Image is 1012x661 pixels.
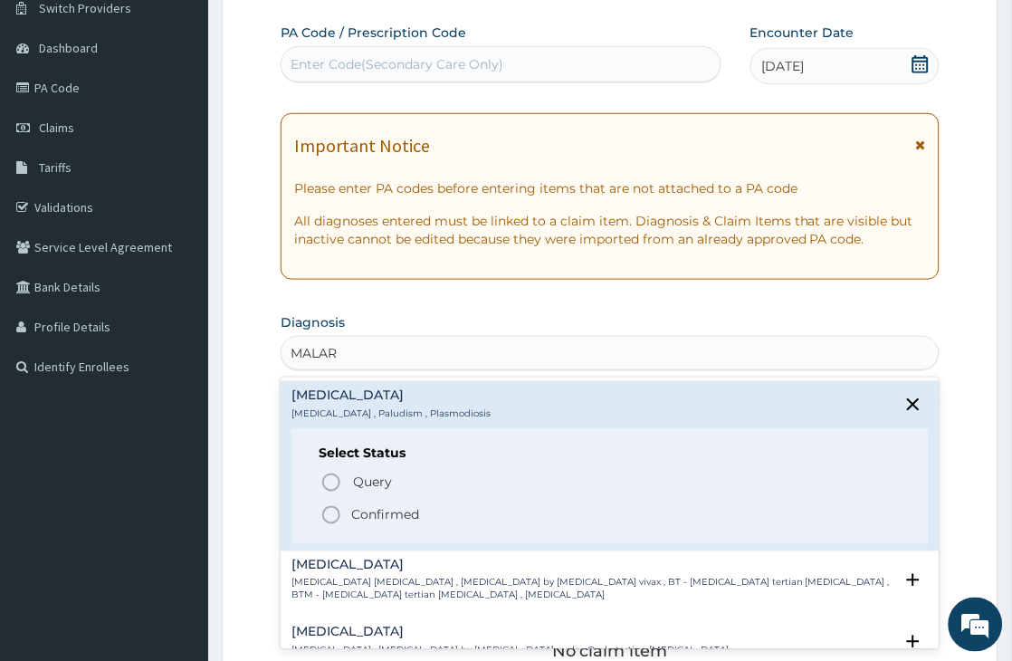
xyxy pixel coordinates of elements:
[294,179,926,197] p: Please enter PA codes before entering items that are not attached to a PA code
[9,456,345,520] textarea: Type your message and hit 'Enter'
[750,24,854,42] label: Encounter Date
[291,645,729,657] p: [MEDICAL_DATA] , [MEDICAL_DATA] by [MEDICAL_DATA] ovale , Ovale tertian [MEDICAL_DATA]
[291,388,491,402] h4: [MEDICAL_DATA]
[294,212,926,248] p: All diagnoses entered must be linked to a claim item. Diagnosis & Claim Items that are visible bu...
[105,209,250,392] span: We're online!
[351,506,419,524] p: Confirmed
[94,101,304,125] div: Chat with us now
[33,91,73,136] img: d_794563401_company_1708531726252_794563401
[902,394,924,416] i: close select status
[291,559,893,572] h4: [MEDICAL_DATA]
[281,24,466,42] label: PA Code / Prescription Code
[39,120,74,136] span: Claims
[762,57,805,75] span: [DATE]
[291,577,893,603] p: [MEDICAL_DATA] [MEDICAL_DATA] , [MEDICAL_DATA] by [MEDICAL_DATA] vivax , BT - [MEDICAL_DATA] tert...
[291,55,503,73] div: Enter Code(Secondary Care Only)
[902,631,924,653] i: open select status
[320,472,342,493] i: status option query
[39,159,72,176] span: Tariffs
[39,40,98,56] span: Dashboard
[281,313,345,331] label: Diagnosis
[297,9,340,53] div: Minimize live chat window
[320,504,342,526] i: status option filled
[294,136,430,156] h1: Important Notice
[319,447,902,461] h6: Select Status
[291,407,491,420] p: [MEDICAL_DATA] , Paludism , Plasmodiosis
[353,474,392,492] span: Query
[291,626,729,639] h4: [MEDICAL_DATA]
[552,643,668,661] p: No claim item
[902,570,924,591] i: open select status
